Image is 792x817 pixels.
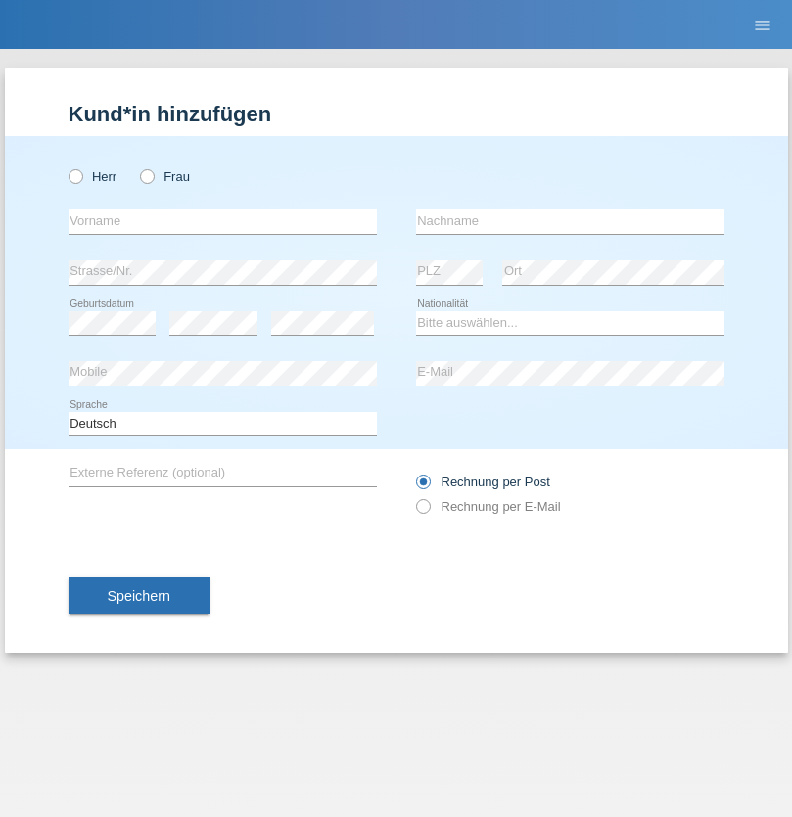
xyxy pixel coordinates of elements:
label: Rechnung per E-Mail [416,499,561,514]
input: Herr [69,169,81,182]
label: Herr [69,169,117,184]
input: Frau [140,169,153,182]
a: menu [743,19,782,30]
span: Speichern [108,588,170,604]
input: Rechnung per E-Mail [416,499,429,523]
label: Frau [140,169,190,184]
label: Rechnung per Post [416,475,550,489]
input: Rechnung per Post [416,475,429,499]
h1: Kund*in hinzufügen [69,102,724,126]
button: Speichern [69,577,210,614]
i: menu [753,16,772,35]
